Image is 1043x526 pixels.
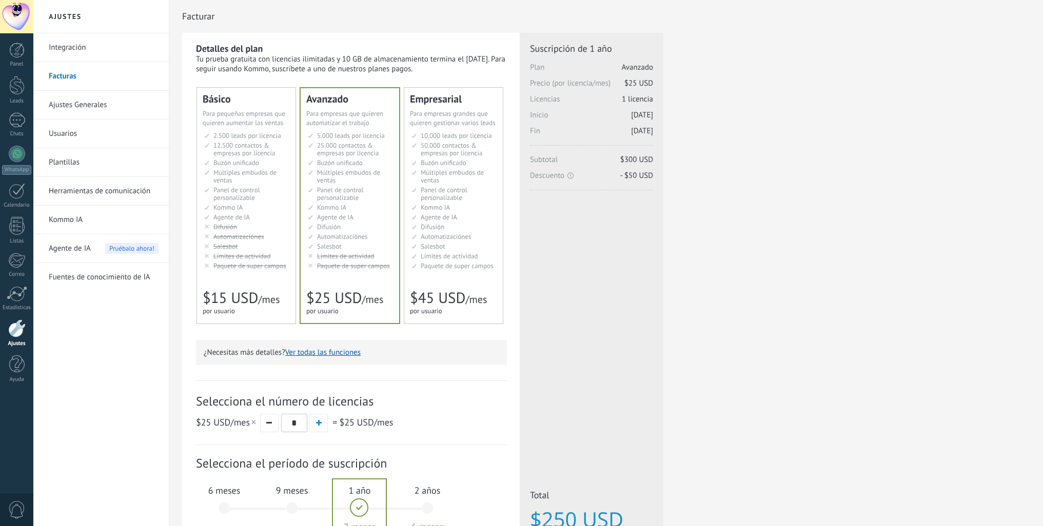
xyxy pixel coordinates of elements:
span: 1 licencia [622,94,653,104]
a: Usuarios [49,119,159,148]
li: Plantillas [33,148,169,177]
span: /mes [339,416,393,428]
span: Selecciona el período de suscripción [196,455,507,471]
li: Facturas [33,62,169,91]
span: Pruébalo ahora! [105,243,159,254]
span: 6 meses [196,484,252,496]
span: 2.500 leads por licencia [213,131,281,140]
span: Agente de IA [421,213,457,221]
span: Paquete de super campos [317,261,390,270]
span: Agente de IA [317,213,353,221]
span: Salesbot [213,242,238,251]
span: Total [530,489,653,504]
span: Buzón unificado [213,158,259,167]
span: Suscripción de 1 año [530,43,653,54]
span: Automatizaciónes [213,232,264,241]
li: Herramientas de comunicación [33,177,169,206]
span: Automatizaciónes [421,232,471,241]
span: - $50 USD [620,171,653,180]
span: /mes [258,293,280,306]
a: Facturas [49,62,159,91]
li: Usuarios [33,119,169,148]
li: Ajustes Generales [33,91,169,119]
div: Avanzado [306,94,393,104]
span: $25 USD [339,416,373,428]
span: Precio (por licencia/mes) [530,78,653,94]
div: Empresarial [410,94,497,104]
div: Correo [2,271,32,278]
span: Avanzado [622,63,653,72]
span: Kommo IA [317,203,346,212]
span: $300 USD [620,155,653,165]
li: Fuentes de conocimiento de IA [33,263,169,291]
a: Plantillas [49,148,159,177]
div: Ayuda [2,376,32,383]
span: Panel de control personalizable [317,186,364,202]
span: /mes [465,293,487,306]
a: Herramientas de comunicación [49,177,159,206]
span: 12.500 contactos & empresas por licencia [213,141,275,157]
span: Para pequeñas empresas que quieren aumentar las ventas [203,109,285,127]
span: Buzón unificado [317,158,363,167]
span: Difusión [317,222,341,231]
a: Fuentes de conocimiento de IA [49,263,159,292]
span: /mes [196,416,258,428]
span: Subtotal [530,155,653,171]
span: Salesbot [421,242,445,251]
span: /mes [362,293,383,306]
div: Leads [2,98,32,105]
div: Básico [203,94,290,104]
span: Inicio [530,110,653,126]
span: = [332,416,337,428]
span: Selecciona el número de licencias [196,393,507,409]
span: 9 meses [264,484,320,496]
span: Panel de control personalizable [421,186,467,202]
span: $25 USD [196,416,230,428]
li: Kommo IA [33,206,169,234]
span: Múltiples embudos de ventas [421,168,484,185]
li: Agente de IA [33,234,169,263]
div: Panel [2,61,32,68]
li: Integración [33,33,169,62]
span: Descuento [530,171,653,180]
b: Detalles del plan [196,43,263,54]
span: Múltiples embudos de ventas [213,168,277,185]
a: Ajustes Generales [49,91,159,119]
div: Tu prueba gratuita con licencias ilimitadas y 10 GB de almacenamiento termina el [DATE]. Para seg... [196,54,507,74]
span: $25 USD [624,78,653,88]
p: ¿Necesitas más detalles? [204,348,499,357]
span: Panel de control personalizable [213,186,260,202]
button: Ver todas las funciones [285,348,361,357]
span: 10.000 leads por licencia [421,131,492,140]
span: Para empresas que quieren automatizar el trabajo [306,109,383,127]
span: 50.000 contactos & empresas por licencia [421,141,482,157]
span: 5.000 leads por licencia [317,131,385,140]
span: Difusión [213,222,237,231]
div: Ajustes [2,340,32,347]
div: Calendario [2,202,32,209]
div: WhatsApp [2,165,31,175]
span: Límites de actividad [421,252,478,260]
span: Agente de IA [213,213,250,221]
span: Paquete de super campos [213,261,286,270]
span: $25 USD [306,288,362,308]
span: Límites de actividad [213,252,271,260]
span: por usuario [203,307,235,315]
span: $15 USD [203,288,258,308]
span: Licencias [530,94,653,110]
span: Buzón unificado [421,158,466,167]
span: [DATE] [631,110,653,120]
span: Fin [530,126,653,142]
span: 1 año [332,484,387,496]
span: [DATE] [631,126,653,136]
span: 2 años [400,484,455,496]
span: $45 USD [410,288,465,308]
span: Agente de IA [49,234,91,263]
span: Kommo IA [213,203,243,212]
span: Difusión [421,222,444,231]
a: Kommo IA [49,206,159,234]
span: Facturar [182,11,214,22]
div: Estadísticas [2,305,32,311]
span: Para empresas grandes que quieren gestionar varios leads [410,109,496,127]
span: por usuario [410,307,442,315]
